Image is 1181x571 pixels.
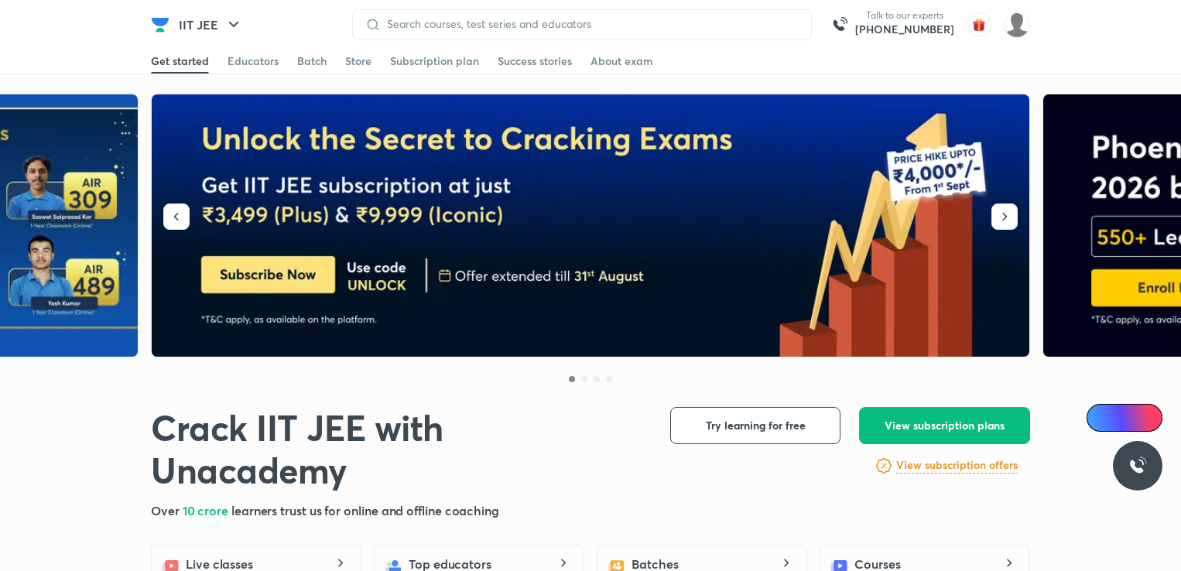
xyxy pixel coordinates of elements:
span: Over [151,502,183,518]
div: Educators [228,53,279,69]
a: Batch [297,49,327,74]
img: Sai Rakshith [1004,12,1030,38]
div: About exam [590,53,653,69]
div: Get started [151,53,209,69]
a: About exam [590,49,653,74]
img: Icon [1096,412,1108,424]
a: [PHONE_NUMBER] [855,22,954,37]
a: View subscription offers [896,456,1018,475]
a: Store [345,49,371,74]
span: 10 crore [183,502,231,518]
img: avatar [967,12,991,37]
button: Try learning for free [670,407,840,444]
img: call-us [824,9,855,40]
span: Try learning for free [706,418,806,433]
button: View subscription plans [859,407,1030,444]
a: Success stories [498,49,572,74]
div: Subscription plan [390,53,479,69]
button: IIT JEE [169,9,252,40]
span: View subscription plans [885,418,1005,433]
a: Get started [151,49,209,74]
div: Store [345,53,371,69]
a: Educators [228,49,279,74]
h1: Crack IIT JEE with Unacademy [151,407,645,492]
h6: View subscription offers [896,457,1018,474]
img: ttu [1128,456,1147,475]
div: Batch [297,53,327,69]
img: Company Logo [151,15,169,34]
a: Subscription plan [390,49,479,74]
a: Ai Doubts [1087,404,1162,432]
span: Ai Doubts [1112,412,1153,424]
input: Search courses, test series and educators [381,18,799,30]
p: Talk to our experts [855,9,954,22]
div: Success stories [498,53,572,69]
span: learners trust us for online and offline coaching [231,502,499,518]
